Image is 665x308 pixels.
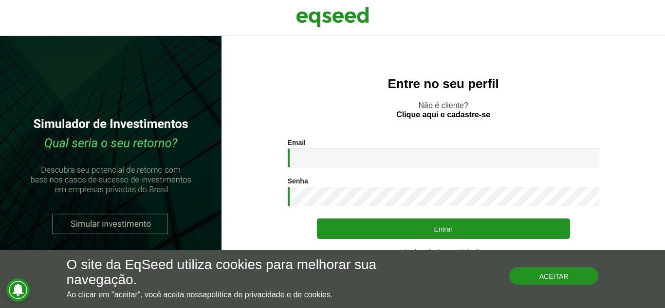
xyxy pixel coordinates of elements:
[241,101,646,119] p: Não é cliente?
[396,111,490,119] a: Clique aqui e cadastre-se
[288,178,308,184] label: Senha
[509,267,599,285] button: Aceitar
[288,139,306,146] label: Email
[241,77,646,91] h2: Entre no seu perfil
[207,291,331,299] a: política de privacidade e de cookies
[67,257,386,288] h5: O site da EqSeed utiliza cookies para melhorar sua navegação.
[288,249,599,255] div: Ou faça login com
[67,290,386,299] p: Ao clicar em "aceitar", você aceita nossa .
[458,249,484,255] a: LinkedIn
[317,218,570,239] button: Entrar
[296,5,369,29] img: EqSeed Logo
